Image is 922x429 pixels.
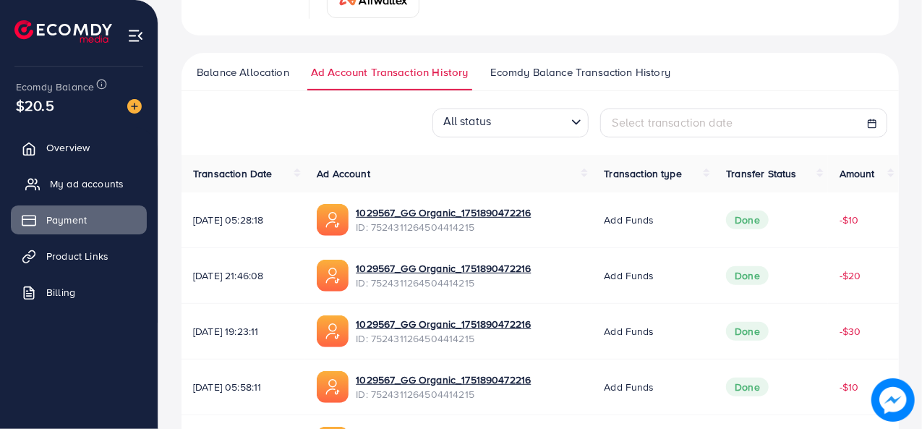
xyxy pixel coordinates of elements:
span: [DATE] 19:23:11 [193,324,294,339]
img: image [127,99,142,114]
span: Product Links [46,249,108,263]
span: Balance Allocation [197,64,289,80]
img: ic-ads-acc.e4c84228.svg [317,260,349,292]
span: Done [726,322,769,341]
a: 1029567_GG Organic_1751890472216 [356,205,531,220]
span: -$20 [840,268,861,283]
span: Add funds [604,380,654,394]
span: [DATE] 05:58:11 [193,380,294,394]
span: All status [440,109,495,133]
a: Product Links [11,242,147,271]
span: Amount [840,166,875,181]
span: Done [726,266,769,285]
a: 1029567_GG Organic_1751890472216 [356,261,531,276]
span: Ecomdy Balance [16,80,94,94]
span: My ad accounts [50,177,124,191]
span: -$10 [840,213,859,227]
span: ID: 7524311264504414215 [356,220,531,234]
span: Transfer Status [726,166,796,181]
img: logo [14,20,112,43]
span: $20.5 [16,95,54,116]
img: menu [127,27,144,44]
span: Add funds [604,213,654,227]
span: -$30 [840,324,861,339]
img: ic-ads-acc.e4c84228.svg [317,315,349,347]
span: Ad Account [317,166,370,181]
span: Transaction type [604,166,682,181]
a: 1029567_GG Organic_1751890472216 [356,317,531,331]
a: Payment [11,205,147,234]
a: Overview [11,133,147,162]
span: Done [726,211,769,229]
a: My ad accounts [11,169,147,198]
span: ID: 7524311264504414215 [356,331,531,346]
span: Select transaction date [612,114,733,130]
div: Search for option [432,109,589,137]
span: Add funds [604,324,654,339]
input: Search for option [495,110,565,133]
span: Ecomdy Balance Transaction History [490,64,670,80]
span: Billing [46,285,75,300]
span: Done [726,378,769,396]
a: 1029567_GG Organic_1751890472216 [356,373,531,387]
span: [DATE] 05:28:18 [193,213,294,227]
img: ic-ads-acc.e4c84228.svg [317,371,349,403]
span: ID: 7524311264504414215 [356,387,531,402]
span: -$10 [840,380,859,394]
a: Billing [11,278,147,307]
span: [DATE] 21:46:08 [193,268,294,283]
span: Overview [46,140,90,155]
img: ic-ads-acc.e4c84228.svg [317,204,349,236]
span: ID: 7524311264504414215 [356,276,531,290]
span: Ad Account Transaction History [311,64,469,80]
span: Add funds [604,268,654,283]
span: Payment [46,213,87,227]
span: Transaction Date [193,166,273,181]
img: image [871,378,915,422]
